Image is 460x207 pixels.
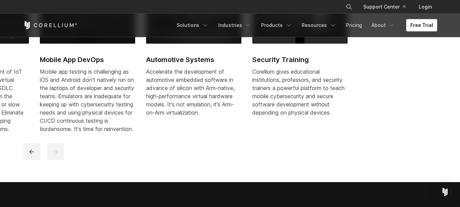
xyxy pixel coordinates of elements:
[342,19,366,31] a: Pricing
[214,19,256,31] a: Industries
[252,68,348,117] p: Corellium gives educational institutions, professors, and security trainers a powerful platform t...
[298,19,340,31] a: Resources
[257,19,296,31] a: Products
[47,143,64,160] button: next
[343,1,355,13] button: Search
[23,143,40,160] button: previous
[40,68,135,133] div: Mobile app testing is challenging as iOS and Android don't natively run on the laptops of develop...
[173,19,213,31] a: Solutions
[337,1,437,13] div: Navigation Menu
[146,68,241,117] p: Accelerate the development of automotive embedded software in advance of silicon with Arm-native,...
[40,55,135,65] h2: Mobile App DevOps
[173,19,437,31] div: Navigation Menu
[23,21,77,29] a: Corellium Home
[252,55,348,65] h2: Security Training
[358,1,411,13] a: Support Center
[413,1,437,13] a: Login
[146,55,241,65] h2: Automotive Systems
[406,19,437,31] a: Free Trial
[367,19,399,31] a: About
[437,184,453,200] div: Open Intercom Messenger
